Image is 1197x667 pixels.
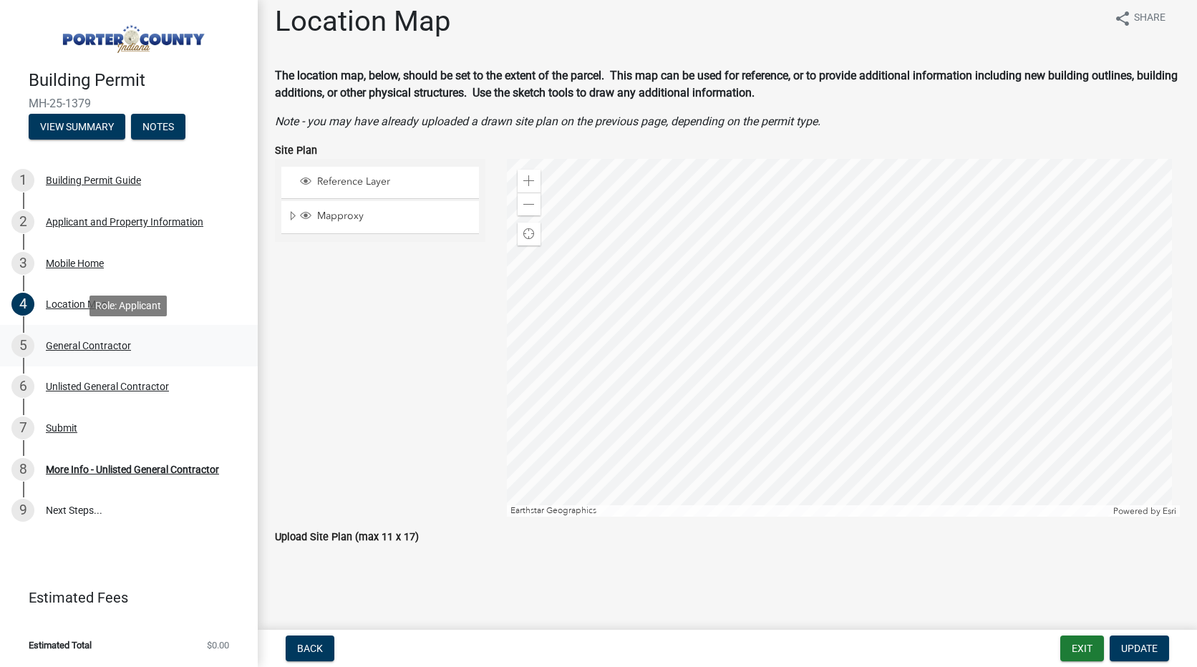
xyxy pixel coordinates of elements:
[275,69,1178,99] strong: The location map, below, should be set to the extent of the parcel. This map can be used for refe...
[29,15,235,55] img: Porter County, Indiana
[1163,506,1176,516] a: Esri
[11,293,34,316] div: 4
[131,122,185,133] wm-modal-confirm: Notes
[89,296,167,316] div: Role: Applicant
[280,163,480,238] ul: Layer List
[11,375,34,398] div: 6
[1102,4,1177,32] button: shareShare
[11,417,34,439] div: 7
[11,252,34,275] div: 3
[11,169,34,192] div: 1
[297,643,323,654] span: Back
[46,217,203,227] div: Applicant and Property Information
[1060,636,1104,661] button: Exit
[11,458,34,481] div: 8
[281,201,479,234] li: Mapproxy
[11,334,34,357] div: 5
[1110,505,1180,517] div: Powered by
[507,505,1110,517] div: Earthstar Geographics
[46,175,141,185] div: Building Permit Guide
[29,641,92,650] span: Estimated Total
[29,97,229,110] span: MH-25-1379
[29,122,125,133] wm-modal-confirm: Summary
[275,532,419,542] label: Upload Site Plan (max 11 x 17)
[518,193,541,215] div: Zoom out
[1114,10,1131,27] i: share
[518,223,541,245] div: Find my location
[11,499,34,522] div: 9
[46,341,131,351] div: General Contractor
[29,70,246,91] h4: Building Permit
[314,210,474,223] span: Mapproxy
[1121,643,1158,654] span: Update
[518,170,541,193] div: Zoom in
[281,167,479,199] li: Reference Layer
[287,210,298,225] span: Expand
[275,146,317,156] label: Site Plan
[314,175,474,188] span: Reference Layer
[46,258,104,268] div: Mobile Home
[11,583,235,612] a: Estimated Fees
[46,381,169,391] div: Unlisted General Contractor
[207,641,229,650] span: $0.00
[11,210,34,233] div: 2
[298,175,474,190] div: Reference Layer
[46,423,77,433] div: Submit
[46,464,219,474] div: More Info - Unlisted General Contractor
[46,299,107,309] div: Location Map
[1110,636,1169,661] button: Update
[298,210,474,224] div: Mapproxy
[275,115,820,128] i: Note - you may have already uploaded a drawn site plan on the previous page, depending on the per...
[275,4,450,39] h1: Location Map
[131,114,185,140] button: Notes
[29,114,125,140] button: View Summary
[286,636,334,661] button: Back
[1134,10,1165,27] span: Share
